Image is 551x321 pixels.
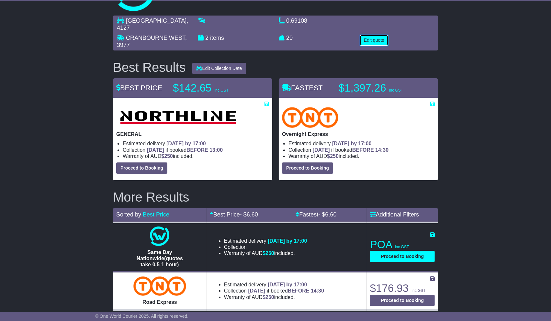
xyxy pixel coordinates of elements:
a: Best Price [143,211,169,218]
span: $ [263,294,274,300]
li: Estimated delivery [224,238,307,244]
span: items [210,35,224,41]
span: BEFORE [186,147,208,153]
span: BEFORE [288,288,309,293]
span: CRANBOURNE WEST [126,35,185,41]
button: Proceed to Booking [282,162,333,174]
span: 250 [265,294,274,300]
button: Edit quote [360,35,388,46]
li: Estimated delivery [123,140,269,147]
span: Road Express [142,299,177,305]
li: Warranty of AUD included. [224,294,324,300]
span: - $ [318,211,336,218]
span: 20 [286,35,293,41]
a: Fastest- $6.60 [296,211,336,218]
li: Collection [224,244,307,250]
li: Collection [123,147,269,153]
span: $ [327,153,339,159]
span: © One World Courier 2025. All rights reserved. [95,314,189,319]
a: Additional Filters [370,211,419,218]
span: [DATE] [313,147,330,153]
span: 6.60 [325,211,337,218]
li: Warranty of AUD included. [224,250,307,256]
p: $142.65 [173,82,254,94]
span: inc GST [214,88,228,93]
span: [GEOGRAPHIC_DATA] [126,17,186,24]
span: [DATE] [147,147,164,153]
span: inc GST [411,288,425,293]
p: $1,397.26 [339,82,420,94]
span: inc GST [389,88,403,93]
li: Estimated delivery [224,282,324,288]
img: Northline Distribution: GENERAL [116,107,240,128]
span: 2 [205,35,208,41]
span: 250 [330,153,339,159]
img: TNT Domestic: Overnight Express [282,107,338,128]
span: $ [263,250,274,256]
button: Edit Collection Date [192,63,246,74]
span: , 4127 [117,17,188,31]
span: BEST PRICE [116,84,162,92]
span: [DATE] by 17:00 [268,282,307,287]
span: [DATE] by 17:00 [166,141,206,146]
span: Sorted by [116,211,141,218]
span: if booked [248,288,324,293]
span: 6.60 [247,211,258,218]
li: Estimated delivery [288,140,435,147]
h2: More Results [113,190,438,204]
img: One World Courier: Same Day Nationwide(quotes take 0.5-1 hour) [150,227,169,246]
li: Collection [288,147,435,153]
div: Best Results [110,60,189,74]
span: - $ [240,211,258,218]
span: BEFORE [352,147,374,153]
button: Proceed to Booking [370,251,435,262]
span: 14:30 [311,288,324,293]
li: Warranty of AUD included. [288,153,435,159]
span: , 3977 [117,35,187,48]
span: $ [161,153,173,159]
a: Best Price- $6.60 [210,211,258,218]
p: Overnight Express [282,131,435,137]
p: POA [370,238,435,251]
span: 13:00 [209,147,223,153]
button: Proceed to Booking [370,295,435,306]
img: TNT Domestic: Road Express [133,276,186,296]
span: [DATE] [248,288,265,293]
span: [DATE] by 17:00 [268,238,307,244]
span: 0.69108 [286,17,307,24]
li: Warranty of AUD included. [123,153,269,159]
span: 14:30 [375,147,388,153]
span: if booked [147,147,223,153]
span: 250 [164,153,173,159]
p: $176.93 [370,282,435,295]
span: FASTEST [282,84,323,92]
span: [DATE] by 17:00 [332,141,372,146]
span: 250 [265,250,274,256]
span: inc GST [395,245,409,249]
p: GENERAL [116,131,269,137]
span: Same Day Nationwide(quotes take 0.5-1 hour) [137,249,183,267]
button: Proceed to Booking [116,162,167,174]
li: Collection [224,288,324,294]
span: if booked [313,147,388,153]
